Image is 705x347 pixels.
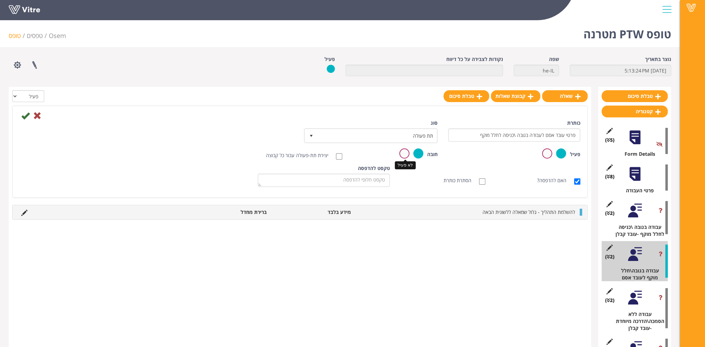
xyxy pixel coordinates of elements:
[645,56,671,63] label: נוצר בתאריך
[549,56,559,63] label: שפה
[270,209,354,216] li: מידע בלבד
[605,297,614,304] span: (2 )
[324,56,335,63] label: פעיל
[427,151,438,158] label: חובה
[444,90,489,102] a: טבלת סיכום
[431,119,438,126] label: סוג
[605,253,614,260] span: (2 )
[305,129,318,142] span: select
[49,31,66,40] span: 402
[542,90,588,102] a: שאלה
[607,224,668,238] div: עבודה בגובה \כניסה לחלל מוקף -עובד קבלן
[607,187,668,194] div: פרטי העבודה
[605,137,614,144] span: (5 )
[483,209,575,215] span: להשלמת התהליך - גלול שמאלה ללשונית הבאה
[317,129,437,142] span: תת פעולה
[602,90,668,102] a: טבלת סיכום
[444,177,478,184] label: הסתרת כותרת
[446,56,503,63] label: נקודות לצבירה על כל דיווח
[570,151,580,158] label: פעיל
[607,267,668,281] div: עבודה בגובה\חלל מוקף לעובד אסם
[607,311,668,332] div: עבודה ללא הסמכה\הדרכה מיוחדת -עובד קבלן
[27,31,43,40] a: טפסים
[574,178,580,185] input: האם להדפסה?
[186,209,270,216] li: ברירת מחדל
[607,151,668,157] div: Form Details
[602,106,668,117] a: קטגוריה
[479,178,485,185] input: הסתרת כותרת
[583,17,671,47] h1: טופס PTW מטרנה
[327,64,335,73] img: yes
[336,153,342,160] input: יצירת תת-פעולה עבור כל קבוצה
[567,119,580,126] label: כותרת
[491,90,540,102] a: קבוצת שאלות
[9,31,27,40] li: טופס
[605,210,614,217] span: (2 )
[605,173,614,180] span: (8 )
[358,165,390,172] label: טקסט להדפסה
[537,177,573,184] label: האם להדפסה?
[395,161,416,169] div: לא פעיל
[266,152,335,159] label: יצירת תת-פעולה עבור כל קבוצה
